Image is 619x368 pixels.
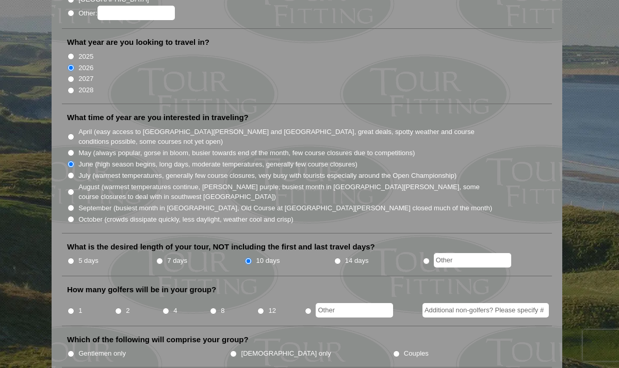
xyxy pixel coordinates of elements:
label: What year are you looking to travel in? [67,37,209,47]
input: Other [434,253,511,267]
label: 8 [221,306,224,316]
label: 5 days [78,256,99,266]
label: September (busiest month in [GEOGRAPHIC_DATA], Old Course at [GEOGRAPHIC_DATA][PERSON_NAME] close... [78,203,492,213]
label: 2027 [78,74,93,84]
label: 2026 [78,63,93,73]
label: 4 [173,306,177,316]
label: [DEMOGRAPHIC_DATA] only [241,348,331,359]
label: 12 [268,306,276,316]
label: April (easy access to [GEOGRAPHIC_DATA][PERSON_NAME] and [GEOGRAPHIC_DATA], great deals, spotty w... [78,127,493,147]
label: Other: [78,6,174,20]
label: 1 [78,306,82,316]
label: May (always popular, gorse in bloom, busier towards end of the month, few course closures due to ... [78,148,415,158]
label: Which of the following will comprise your group? [67,334,249,345]
label: August (warmest temperatures continue, [PERSON_NAME] purple, busiest month in [GEOGRAPHIC_DATA][P... [78,182,493,202]
label: 2025 [78,52,93,62]
label: 7 days [167,256,187,266]
label: What is the desired length of your tour, NOT including the first and last travel days? [67,242,375,252]
label: June (high season begins, long days, moderate temperatures, generally few course closures) [78,159,357,170]
label: July (warmest temperatures, generally few course closures, very busy with tourists especially aro... [78,171,457,181]
label: October (crowds dissipate quickly, less daylight, weather cool and crisp) [78,214,294,225]
label: 2 [126,306,129,316]
label: What time of year are you interested in traveling? [67,112,249,123]
input: Additional non-golfers? Please specify # [422,303,549,317]
input: Other: [97,6,175,20]
label: 2028 [78,85,93,95]
label: How many golfers will be in your group? [67,285,216,295]
label: Gentlemen only [78,348,126,359]
label: 10 days [256,256,280,266]
input: Other [316,303,393,317]
label: Couples [404,348,429,359]
label: 14 days [345,256,369,266]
